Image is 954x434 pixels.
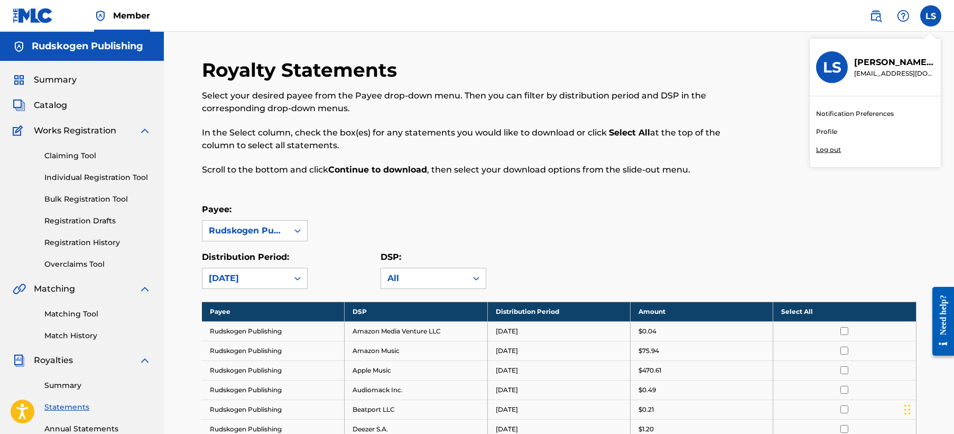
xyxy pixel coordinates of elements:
[13,124,26,137] img: Works Registration
[13,283,26,295] img: Matching
[13,354,25,367] img: Royalties
[865,5,886,26] a: Public Search
[44,330,151,341] a: Match History
[328,165,427,175] strong: Continue to download
[609,128,650,138] strong: Select All
[32,40,143,52] h5: Rudskogen Publishing
[34,74,77,86] span: Summary
[638,424,654,434] p: $1.20
[638,346,659,356] p: $75.94
[901,383,954,434] iframe: Chat Widget
[113,10,150,22] span: Member
[854,56,934,69] p: Lars Stalfors
[202,126,752,152] p: In the Select column, check the box(es) for any statements you would like to download or click at...
[44,309,151,320] a: Matching Tool
[920,5,941,26] div: User Menu
[209,224,282,237] div: Rudskogen Publishing
[487,341,630,360] td: [DATE]
[44,172,151,183] a: Individual Registration Tool
[345,360,487,380] td: Apple Music
[487,302,630,321] th: Distribution Period
[44,402,151,413] a: Statements
[34,124,116,137] span: Works Registration
[202,204,231,214] label: Payee:
[487,321,630,341] td: [DATE]
[202,252,289,262] label: Distribution Period:
[13,99,25,112] img: Catalog
[44,380,151,391] a: Summary
[44,194,151,205] a: Bulk Registration Tool
[94,10,107,22] img: Top Rightsholder
[638,366,661,375] p: $470.61
[44,215,151,227] a: Registration Drafts
[202,360,345,380] td: Rudskogen Publishing
[202,341,345,360] td: Rudskogen Publishing
[897,10,910,22] img: help
[381,252,401,262] label: DSP:
[13,40,25,53] img: Accounts
[904,394,911,426] div: Drag
[202,89,752,115] p: Select your desired payee from the Payee drop-down menu. Then you can filter by distribution peri...
[34,354,73,367] span: Royalties
[34,283,75,295] span: Matching
[869,10,882,22] img: search
[630,302,773,321] th: Amount
[816,145,841,155] p: Log out
[345,400,487,419] td: Beatport LLC
[202,321,345,341] td: Rudskogen Publishing
[44,259,151,270] a: Overclaims Tool
[13,74,77,86] a: SummarySummary
[387,272,460,285] div: All
[638,405,654,414] p: $0.21
[816,127,837,137] a: Profile
[202,302,345,321] th: Payee
[854,69,934,78] p: larsstalfors@parr3llc.com
[138,354,151,367] img: expand
[138,124,151,137] img: expand
[345,380,487,400] td: Audiomack Inc.
[893,5,914,26] div: Help
[202,164,752,176] p: Scroll to the bottom and click , then select your download options from the slide-out menu.
[13,8,53,23] img: MLC Logo
[13,99,67,112] a: CatalogCatalog
[202,400,345,419] td: Rudskogen Publishing
[487,400,630,419] td: [DATE]
[44,150,151,161] a: Claiming Tool
[34,99,67,112] span: Catalog
[823,58,841,77] h3: LS
[816,109,894,119] a: Notification Preferences
[345,321,487,341] td: Amazon Media Venture LLC
[487,380,630,400] td: [DATE]
[638,327,656,336] p: $0.04
[773,302,916,321] th: Select All
[44,237,151,248] a: Registration History
[13,74,25,86] img: Summary
[202,380,345,400] td: Rudskogen Publishing
[202,58,402,82] h2: Royalty Statements
[345,302,487,321] th: DSP
[924,279,954,364] iframe: Resource Center
[487,360,630,380] td: [DATE]
[345,341,487,360] td: Amazon Music
[638,385,656,395] p: $0.49
[209,272,282,285] div: [DATE]
[138,283,151,295] img: expand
